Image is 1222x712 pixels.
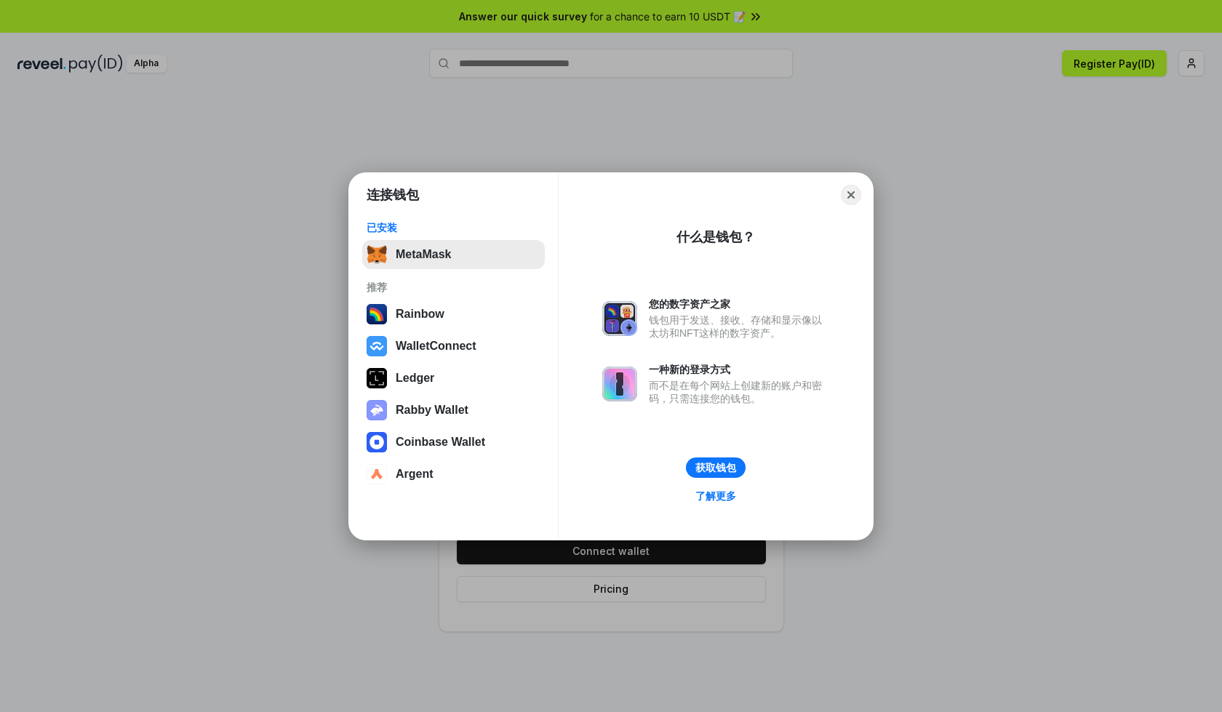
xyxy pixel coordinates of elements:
[367,336,387,356] img: svg+xml,%3Csvg%20width%3D%2228%22%20height%3D%2228%22%20viewBox%3D%220%200%2028%2028%22%20fill%3D...
[362,332,545,361] button: WalletConnect
[396,308,444,321] div: Rainbow
[676,228,755,246] div: 什么是钱包？
[367,281,540,294] div: 推荐
[396,436,485,449] div: Coinbase Wallet
[695,461,736,474] div: 获取钱包
[362,428,545,457] button: Coinbase Wallet
[396,372,434,385] div: Ledger
[367,432,387,452] img: svg+xml,%3Csvg%20width%3D%2228%22%20height%3D%2228%22%20viewBox%3D%220%200%2028%2028%22%20fill%3D...
[362,364,545,393] button: Ledger
[649,363,829,376] div: 一种新的登录方式
[367,368,387,388] img: svg+xml,%3Csvg%20xmlns%3D%22http%3A%2F%2Fwww.w3.org%2F2000%2Fsvg%22%20width%3D%2228%22%20height%3...
[367,221,540,234] div: 已安装
[687,487,745,505] a: 了解更多
[396,248,451,261] div: MetaMask
[649,379,829,405] div: 而不是在每个网站上创建新的账户和密码，只需连接您的钱包。
[686,457,746,478] button: 获取钱包
[396,468,434,481] div: Argent
[396,340,476,353] div: WalletConnect
[649,313,829,340] div: 钱包用于发送、接收、存储和显示像以太坊和NFT这样的数字资产。
[841,185,861,205] button: Close
[649,297,829,311] div: 您的数字资产之家
[362,300,545,329] button: Rainbow
[362,240,545,269] button: MetaMask
[362,396,545,425] button: Rabby Wallet
[396,404,468,417] div: Rabby Wallet
[362,460,545,489] button: Argent
[695,489,736,503] div: 了解更多
[367,186,419,204] h1: 连接钱包
[367,304,387,324] img: svg+xml,%3Csvg%20width%3D%22120%22%20height%3D%22120%22%20viewBox%3D%220%200%20120%20120%22%20fil...
[367,400,387,420] img: svg+xml,%3Csvg%20xmlns%3D%22http%3A%2F%2Fwww.w3.org%2F2000%2Fsvg%22%20fill%3D%22none%22%20viewBox...
[367,464,387,484] img: svg+xml,%3Csvg%20width%3D%2228%22%20height%3D%2228%22%20viewBox%3D%220%200%2028%2028%22%20fill%3D...
[367,244,387,265] img: svg+xml,%3Csvg%20fill%3D%22none%22%20height%3D%2233%22%20viewBox%3D%220%200%2035%2033%22%20width%...
[602,367,637,401] img: svg+xml,%3Csvg%20xmlns%3D%22http%3A%2F%2Fwww.w3.org%2F2000%2Fsvg%22%20fill%3D%22none%22%20viewBox...
[602,301,637,336] img: svg+xml,%3Csvg%20xmlns%3D%22http%3A%2F%2Fwww.w3.org%2F2000%2Fsvg%22%20fill%3D%22none%22%20viewBox...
